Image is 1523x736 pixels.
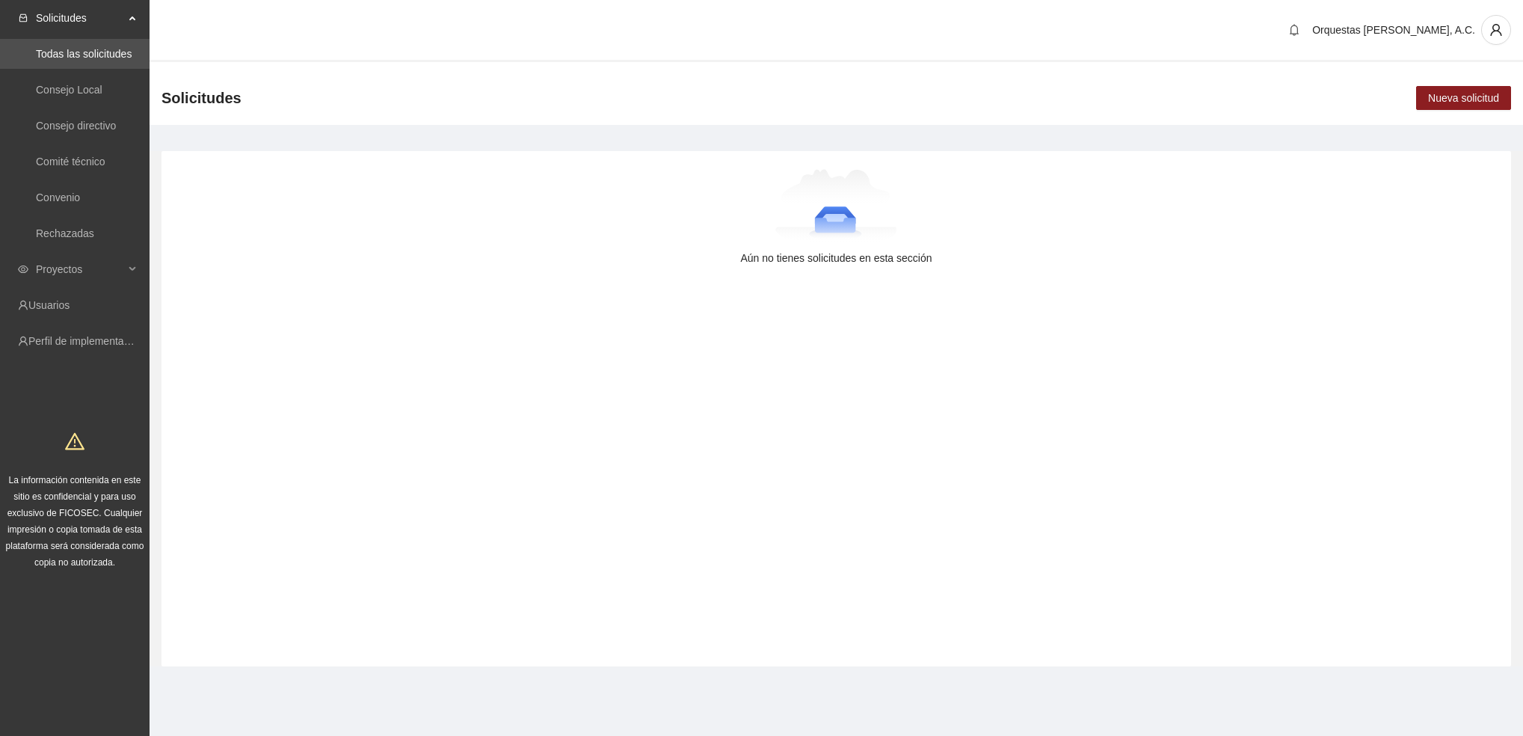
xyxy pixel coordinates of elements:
span: bell [1283,24,1305,36]
span: Orquestas [PERSON_NAME], A.C. [1312,24,1475,36]
span: inbox [18,13,28,23]
a: Comité técnico [36,156,105,168]
a: Consejo directivo [36,120,116,132]
a: Usuarios [28,299,70,311]
div: Aún no tienes solicitudes en esta sección [185,250,1487,266]
span: user [1482,23,1510,37]
span: eye [18,264,28,275]
button: Nueva solicitud [1416,86,1511,110]
span: Nueva solicitud [1428,90,1499,106]
span: Solicitudes [161,86,241,110]
a: Consejo Local [36,84,102,96]
span: warning [65,432,84,451]
a: Convenio [36,191,80,203]
span: La información contenida en este sitio es confidencial y para uso exclusivo de FICOSEC. Cualquier... [6,475,144,568]
a: Todas las solicitudes [36,48,132,60]
img: Aún no tienes solicitudes en esta sección [775,169,897,244]
a: Perfil de implementadora [28,335,145,347]
span: Solicitudes [36,3,124,33]
span: Proyectos [36,254,124,284]
button: user [1481,15,1511,45]
button: bell [1282,18,1306,42]
a: Rechazadas [36,227,94,239]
